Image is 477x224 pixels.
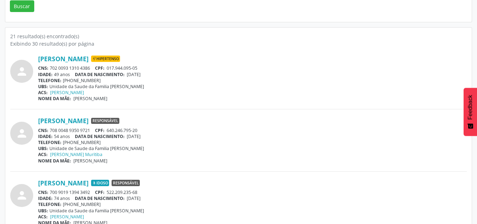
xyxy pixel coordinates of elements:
span: ACS: [38,214,48,220]
div: Unidade da Saude da Familia [PERSON_NAME] [38,208,467,214]
span: IDADE: [38,195,53,201]
span: Feedback [467,95,473,120]
div: Unidade de Saude da Familia [PERSON_NAME] [38,145,467,151]
span: UBS: [38,208,48,214]
span: [DATE] [127,71,141,77]
span: DATA DE NASCIMENTO: [75,71,125,77]
button: Buscar [10,0,34,12]
button: Feedback - Mostrar pesquisa [464,88,477,136]
span: NOME DA MÃE: [38,96,71,102]
div: Exibindo 30 resultado(s) por página [10,40,467,47]
a: [PERSON_NAME] [50,90,84,96]
span: Responsável [112,180,140,186]
span: 640.246.795-20 [107,127,137,133]
span: Idoso [91,180,109,186]
span: TELEFONE: [38,77,61,84]
span: ACS: [38,90,48,96]
span: ACS: [38,151,48,157]
span: UBS: [38,145,48,151]
div: 702 0093 1310 4386 [38,65,467,71]
span: IDADE: [38,133,53,139]
div: 700 9019 1394 3492 [38,189,467,195]
span: 522.209.235-68 [107,189,137,195]
span: CNS: [38,189,48,195]
span: Responsável [91,118,119,124]
span: [PERSON_NAME] [73,96,107,102]
span: [DATE] [127,195,141,201]
span: UBS: [38,84,48,90]
span: IDADE: [38,71,53,77]
span: Hipertenso [91,56,120,62]
div: [PHONE_NUMBER] [38,77,467,84]
span: CPF: [95,65,105,71]
i: person [16,189,28,202]
span: [PERSON_NAME] [73,158,107,164]
span: TELEFONE: [38,139,61,145]
span: DATA DE NASCIMENTO: [75,133,125,139]
a: [PERSON_NAME] [50,214,84,220]
span: CPF: [95,189,105,195]
div: [PHONE_NUMBER] [38,139,467,145]
span: CNS: [38,65,48,71]
a: [PERSON_NAME] [38,179,89,187]
div: Unidade da Saude da Familia [PERSON_NAME] [38,84,467,90]
i: person [16,65,28,78]
span: [DATE] [127,133,141,139]
div: 708 0048 9350 9721 [38,127,467,133]
i: person [16,127,28,140]
span: NOME DA MÃE: [38,158,71,164]
a: [PERSON_NAME] [38,117,89,125]
div: [PHONE_NUMBER] [38,201,467,207]
div: 49 anos [38,71,467,77]
a: [PERSON_NAME] Muritiba [50,151,102,157]
span: DATA DE NASCIMENTO: [75,195,125,201]
span: TELEFONE: [38,201,61,207]
a: [PERSON_NAME] [38,55,89,63]
span: CNS: [38,127,48,133]
div: 74 anos [38,195,467,201]
div: 21 resultado(s) encontrado(s) [10,33,467,40]
div: 54 anos [38,133,467,139]
span: 017.944.095-05 [107,65,137,71]
span: CPF: [95,127,105,133]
